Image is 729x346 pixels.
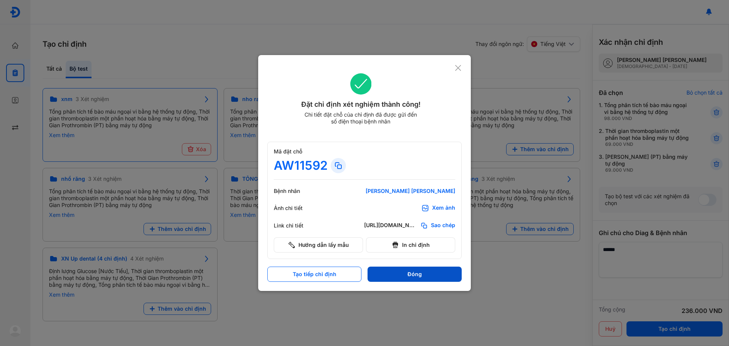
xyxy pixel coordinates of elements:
div: Link chi tiết [274,222,319,229]
button: Đóng [368,267,462,282]
div: Xem ảnh [432,204,455,212]
button: In chỉ định [366,237,455,253]
div: Đặt chỉ định xét nghiệm thành công! [267,99,454,110]
div: Chi tiết đặt chỗ của chỉ định đã được gửi đến số điện thoại bệnh nhân [301,111,420,125]
div: [PERSON_NAME] [PERSON_NAME] [364,188,455,194]
button: Hướng dẫn lấy mẫu [274,237,363,253]
div: AW11592 [274,158,328,173]
div: [URL][DOMAIN_NAME] [364,222,417,229]
div: Mã đặt chỗ [274,148,455,155]
div: Bệnh nhân [274,188,319,194]
span: Sao chép [431,222,455,229]
div: Ảnh chi tiết [274,205,319,212]
button: Tạo tiếp chỉ định [267,267,361,282]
